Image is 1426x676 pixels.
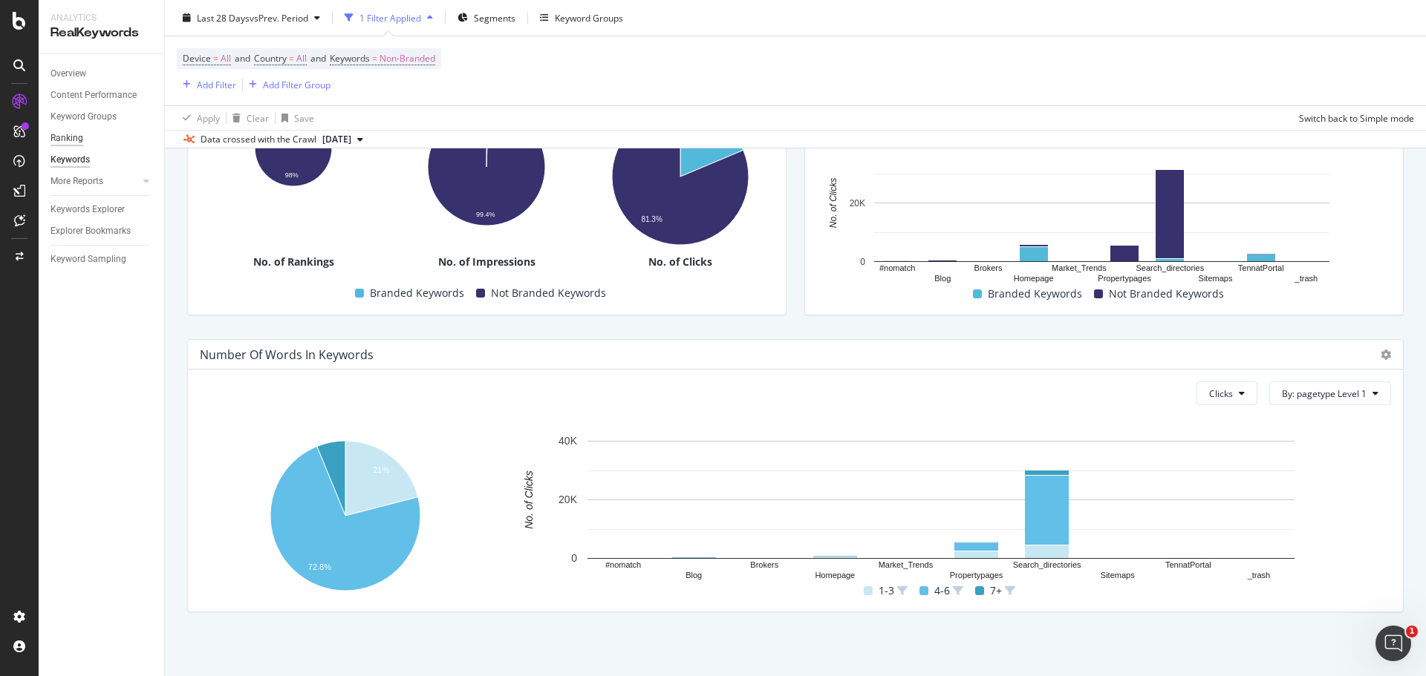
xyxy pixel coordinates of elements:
[1238,263,1284,272] text: TennatPortal
[294,111,314,124] div: Save
[235,52,250,65] span: and
[51,152,154,168] a: Keywords
[1101,571,1135,580] text: Sitemaps
[1165,560,1211,569] text: TennatPortal
[51,12,152,24] div: Analytics
[1013,560,1081,569] text: Search_directories
[296,48,307,69] span: All
[51,223,154,239] a: Explorer Bookmarks
[1098,274,1151,283] text: Propertypages
[1052,263,1107,272] text: Market_Trends
[183,52,211,65] span: Device
[247,111,269,124] div: Clear
[373,465,389,474] text: 21%
[339,6,439,30] button: 1 Filter Applied
[686,571,702,580] text: Blog
[310,52,326,65] span: and
[534,6,629,30] button: Keyword Groups
[250,11,308,24] span: vs Prev. Period
[990,582,1002,600] span: 7+
[474,11,515,24] span: Segments
[850,140,865,150] text: 40K
[51,152,90,168] div: Keywords
[372,52,377,65] span: =
[197,111,220,124] div: Apply
[605,560,641,569] text: #nomatch
[1269,381,1391,405] button: By: pagetype Level 1
[51,66,86,82] div: Overview
[1406,626,1418,637] span: 1
[227,106,269,130] button: Clear
[815,571,855,580] text: Homepage
[641,216,662,224] text: 81.3%
[988,285,1082,303] span: Branded Keywords
[285,172,299,180] text: 98%
[330,52,370,65] span: Keywords
[587,101,772,252] svg: A chart.
[1295,274,1318,283] text: _trash
[817,137,1386,284] svg: A chart.
[1199,274,1233,283] text: Sitemaps
[308,562,331,571] text: 72.8%
[51,88,154,103] a: Content Performance
[221,48,231,69] span: All
[51,174,139,189] a: More Reports
[322,133,351,146] span: 2025 Sep. 9th
[571,553,577,565] text: 0
[1282,387,1367,400] span: By: pagetype Level 1
[289,52,294,65] span: =
[200,255,387,269] div: No. of Rankings
[1109,285,1224,303] span: Not Branded Keywords
[499,433,1383,581] div: A chart.
[974,263,1003,272] text: Brokers
[243,76,331,93] button: Add Filter Group
[380,48,435,69] span: Non-Branded
[1299,111,1414,124] div: Switch back to Simple mode
[263,78,331,91] div: Add Filter Group
[452,6,521,30] button: Segments
[51,223,131,239] div: Explorer Bookmarks
[370,284,464,302] span: Branded Keywords
[1136,263,1204,272] text: Search_directories
[587,255,774,269] div: No. of Clicks
[934,582,950,600] span: 4-6
[559,494,578,506] text: 20K
[276,106,314,130] button: Save
[200,347,374,362] div: Number Of Words In Keywords
[254,52,287,65] span: Country
[476,211,495,219] text: 99.4%
[879,560,934,569] text: Market_Trends
[1209,387,1233,400] span: Clicks
[879,263,915,272] text: #nomatch
[559,436,578,447] text: 40K
[491,284,606,302] span: Not Branded Keywords
[200,433,490,600] svg: A chart.
[51,66,154,82] a: Overview
[213,52,218,65] span: =
[879,582,894,600] span: 1-3
[177,6,326,30] button: Last 28 DaysvsPrev. Period
[393,255,580,269] div: No. of Impressions
[828,178,839,228] text: No. of Clicks
[51,202,154,217] a: Keywords Explorer
[51,252,126,267] div: Keyword Sampling
[393,101,579,231] svg: A chart.
[197,11,250,24] span: Last 28 Days
[950,571,1003,580] text: Propertypages
[1375,626,1411,661] iframe: Intercom live chat
[197,78,236,91] div: Add Filter
[51,131,83,146] div: Ranking
[934,274,951,283] text: Blog
[1247,571,1271,580] text: _trash
[1197,381,1257,405] button: Clicks
[51,109,117,125] div: Keyword Groups
[860,257,865,267] text: 0
[359,11,421,24] div: 1 Filter Applied
[51,24,152,42] div: RealKeywords
[51,88,137,103] div: Content Performance
[750,560,778,569] text: Brokers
